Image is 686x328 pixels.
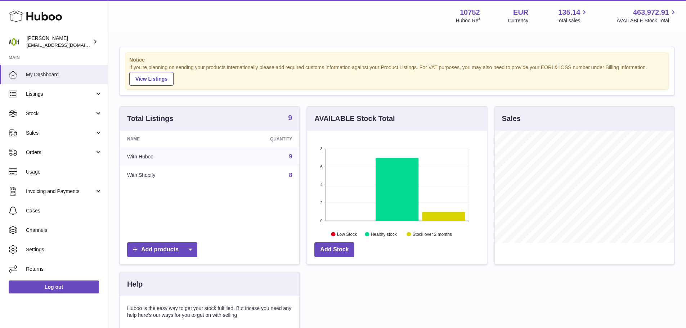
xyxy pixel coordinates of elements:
a: 8 [289,172,292,178]
text: Stock over 2 months [413,232,452,237]
h3: Help [127,279,143,289]
h3: AVAILABLE Stock Total [314,114,395,123]
h3: Sales [502,114,521,123]
div: Huboo Ref [456,17,480,24]
span: Total sales [556,17,588,24]
div: [PERSON_NAME] [27,35,91,49]
a: 463,972.91 AVAILABLE Stock Total [616,8,677,24]
text: 4 [320,183,323,187]
h3: Total Listings [127,114,174,123]
td: With Huboo [120,147,217,166]
span: Returns [26,266,102,273]
span: Sales [26,130,95,136]
span: Stock [26,110,95,117]
text: 2 [320,201,323,205]
text: 8 [320,147,323,151]
span: Usage [26,169,102,175]
span: Invoicing and Payments [26,188,95,195]
span: My Dashboard [26,71,102,78]
span: 463,972.91 [633,8,669,17]
a: 9 [288,114,292,123]
a: Log out [9,280,99,293]
div: Currency [508,17,529,24]
a: 9 [289,153,292,159]
p: Huboo is the easy way to get your stock fulfilled. But incase you need any help here's our ways f... [127,305,292,319]
span: AVAILABLE Stock Total [616,17,677,24]
a: Add products [127,242,197,257]
span: Listings [26,91,95,98]
text: 0 [320,219,323,223]
div: If you're planning on sending your products internationally please add required customs informati... [129,64,665,86]
text: Low Stock [337,232,357,237]
strong: EUR [513,8,528,17]
text: Healthy stock [371,232,397,237]
span: 135.14 [558,8,580,17]
text: 6 [320,165,323,169]
td: With Shopify [120,166,217,185]
img: internalAdmin-10752@internal.huboo.com [9,36,19,47]
span: Channels [26,227,102,234]
th: Quantity [217,131,300,147]
span: Orders [26,149,95,156]
a: Add Stock [314,242,354,257]
span: [EMAIL_ADDRESS][DOMAIN_NAME] [27,42,106,48]
strong: Notice [129,57,665,63]
th: Name [120,131,217,147]
strong: 9 [288,114,292,121]
a: View Listings [129,72,174,86]
a: 135.14 Total sales [556,8,588,24]
span: Cases [26,207,102,214]
span: Settings [26,246,102,253]
strong: 10752 [460,8,480,17]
